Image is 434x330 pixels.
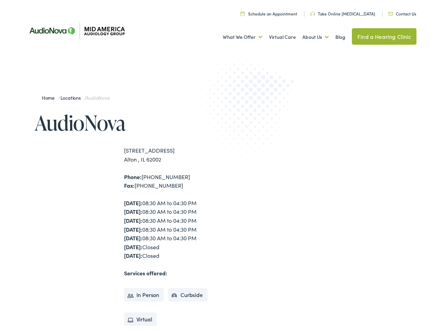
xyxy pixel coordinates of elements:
[124,181,135,189] strong: Fax:
[168,288,208,302] li: Curbside
[124,208,142,215] strong: [DATE]:
[388,11,416,16] a: Contact Us
[124,146,217,164] div: [STREET_ADDRESS] Alton , IL 62002
[124,199,142,207] strong: [DATE]:
[124,243,142,251] strong: [DATE]:
[42,94,58,101] a: Home
[60,94,84,101] a: Locations
[310,11,375,16] a: Take Online [MEDICAL_DATA]
[310,12,315,16] img: utility icon
[302,24,329,50] a: About Us
[124,225,142,233] strong: [DATE]:
[124,252,142,259] strong: [DATE]:
[269,24,296,50] a: Virtual Care
[35,111,217,134] h1: AudioNova
[241,11,245,16] img: utility icon
[241,11,297,16] a: Schedule an Appointment
[124,173,217,190] div: [PHONE_NUMBER] [PHONE_NUMBER]
[124,269,167,277] strong: Services offered:
[335,24,345,50] a: Blog
[86,94,109,101] span: AudioNova
[223,24,263,50] a: What We Offer
[124,288,164,302] li: In Person
[42,94,110,101] span: / /
[124,234,142,242] strong: [DATE]:
[388,12,393,15] img: utility icon
[352,28,416,45] a: Find a Hearing Clinic
[124,312,157,326] li: Virtual
[124,199,217,260] div: 08:30 AM to 04:30 PM 08:30 AM to 04:30 PM 08:30 AM to 04:30 PM 08:30 AM to 04:30 PM 08:30 AM to 0...
[124,173,142,180] strong: Phone:
[124,217,142,224] strong: [DATE]:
